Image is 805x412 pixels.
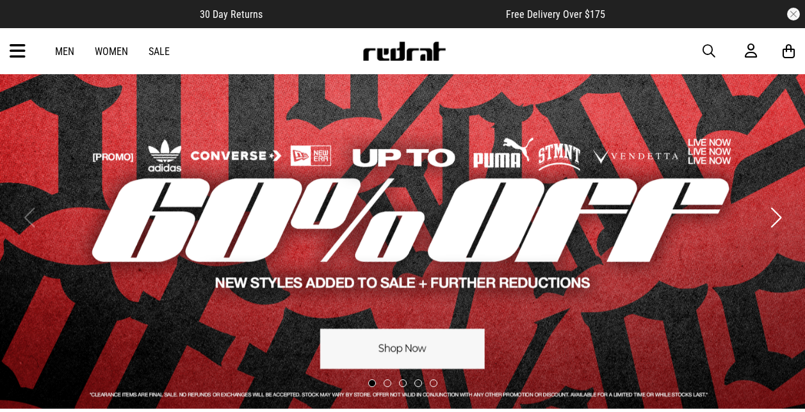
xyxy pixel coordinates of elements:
button: Previous slide [20,203,38,232]
span: 30 Day Returns [200,8,263,20]
a: Sale [149,45,170,58]
img: Redrat logo [362,42,446,61]
iframe: Customer reviews powered by Trustpilot [288,8,480,20]
a: Men [55,45,74,58]
span: Free Delivery Over $175 [506,8,605,20]
a: Women [95,45,128,58]
button: Next slide [767,203,785,232]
